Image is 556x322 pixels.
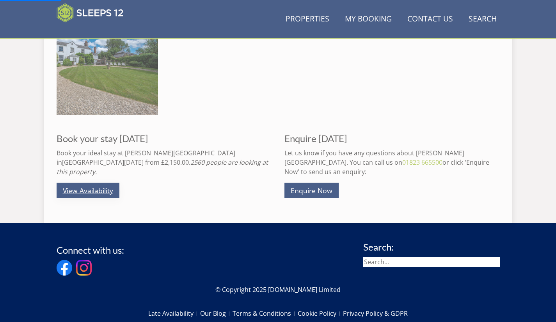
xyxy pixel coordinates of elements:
a: Contact Us [404,11,456,28]
h3: Book your stay [DATE] [57,133,272,144]
p: Book your ideal stay at [PERSON_NAME][GEOGRAPHIC_DATA] in [DATE] from £2,150.00. [57,148,272,176]
i: 2560 people are looking at this property. [57,158,268,176]
a: Enquire Now [284,183,339,198]
img: Instagram [76,260,92,276]
a: Our Blog [200,307,233,320]
h3: Connect with us: [57,245,124,255]
a: Late Availability [148,307,200,320]
input: Search... [363,257,500,267]
a: Search [465,11,500,28]
p: Let us know if you have any questions about [PERSON_NAME][GEOGRAPHIC_DATA]. You can call us on or... [284,148,500,176]
p: © Copyright 2025 [DOMAIN_NAME] Limited [57,285,500,294]
a: Terms & Conditions [233,307,298,320]
a: Properties [282,11,332,28]
a: [GEOGRAPHIC_DATA] [62,158,124,167]
img: Sleeps 12 [57,3,124,23]
a: My Booking [342,11,395,28]
h3: Search: [363,242,500,252]
iframe: Customer reviews powered by Trustpilot [53,27,135,34]
h3: Enquire [DATE] [284,133,500,144]
a: Cookie Policy [298,307,343,320]
a: 01823 665500 [402,158,442,167]
img: Berry House - Book for large family holidays and peaceful celebrations [57,13,158,115]
a: Privacy Policy & GDPR [343,307,408,320]
img: Facebook [57,260,72,276]
a: View Availability [57,183,119,198]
